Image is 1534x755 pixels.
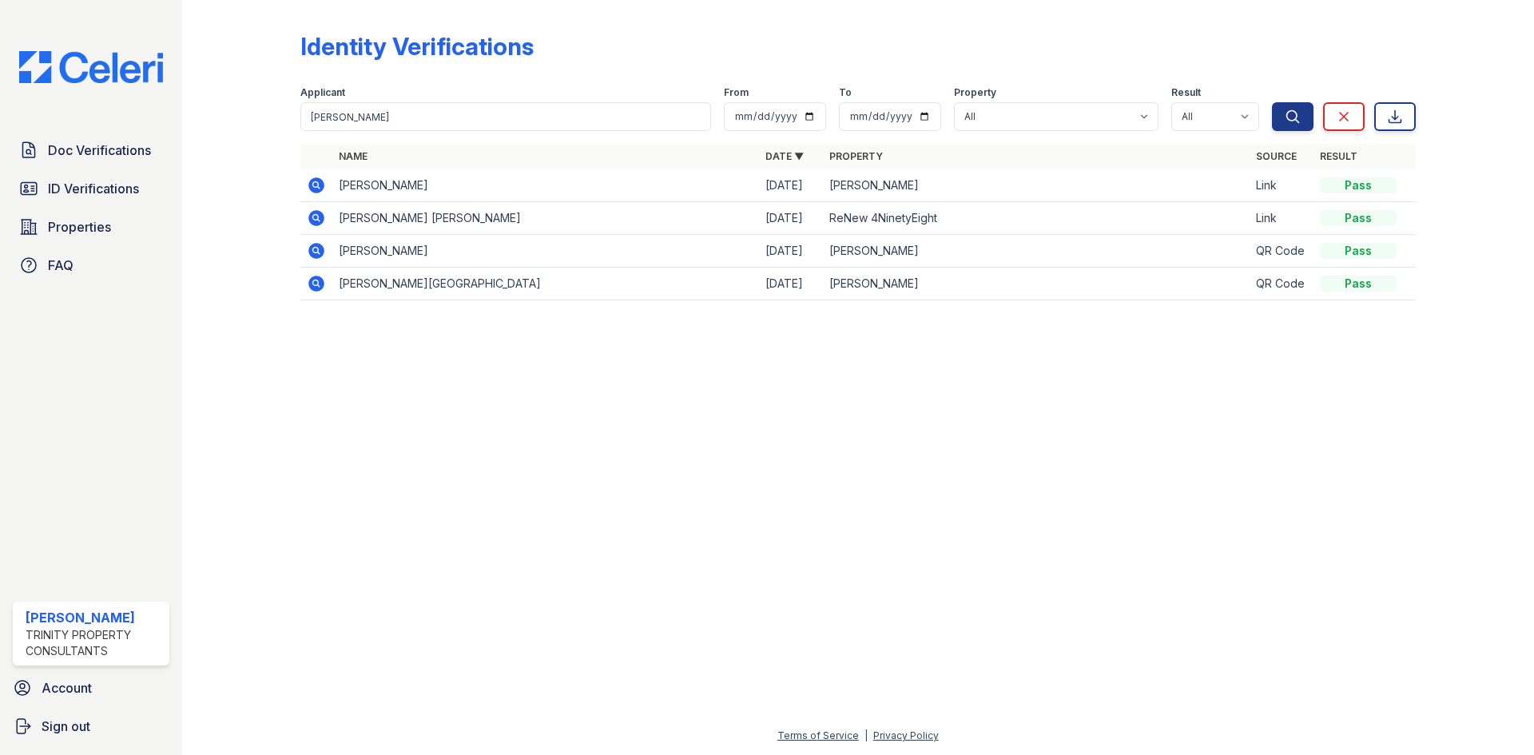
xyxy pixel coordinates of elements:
td: [PERSON_NAME] [823,235,1250,268]
a: Date ▼ [765,150,804,162]
div: Trinity Property Consultants [26,627,163,659]
a: Name [339,150,368,162]
div: Pass [1320,243,1397,259]
td: [DATE] [759,268,823,300]
a: ID Verifications [13,173,169,205]
td: [PERSON_NAME] [332,235,759,268]
label: From [724,86,749,99]
a: Account [6,672,176,704]
td: [PERSON_NAME][GEOGRAPHIC_DATA] [332,268,759,300]
a: Terms of Service [777,729,859,741]
span: Doc Verifications [48,141,151,160]
span: ID Verifications [48,179,139,198]
label: To [839,86,852,99]
a: Privacy Policy [873,729,939,741]
label: Result [1171,86,1201,99]
a: Sign out [6,710,176,742]
a: Doc Verifications [13,134,169,166]
span: Account [42,678,92,697]
td: [PERSON_NAME] [823,169,1250,202]
td: ReNew 4NinetyEight [823,202,1250,235]
a: Result [1320,150,1357,162]
td: Link [1250,169,1313,202]
td: QR Code [1250,235,1313,268]
a: Property [829,150,883,162]
a: Properties [13,211,169,243]
td: QR Code [1250,268,1313,300]
div: [PERSON_NAME] [26,608,163,627]
div: Identity Verifications [300,32,534,61]
span: Properties [48,217,111,236]
td: [PERSON_NAME] [PERSON_NAME] [332,202,759,235]
td: [DATE] [759,202,823,235]
td: [DATE] [759,169,823,202]
label: Property [954,86,996,99]
img: CE_Logo_Blue-a8612792a0a2168367f1c8372b55b34899dd931a85d93a1a3d3e32e68fde9ad4.png [6,51,176,83]
div: | [864,729,868,741]
a: FAQ [13,249,169,281]
td: [DATE] [759,235,823,268]
td: Link [1250,202,1313,235]
span: FAQ [48,256,74,275]
input: Search by name or phone number [300,102,711,131]
td: [PERSON_NAME] [823,268,1250,300]
div: Pass [1320,210,1397,226]
div: Pass [1320,177,1397,193]
span: Sign out [42,717,90,736]
a: Source [1256,150,1297,162]
div: Pass [1320,276,1397,292]
td: [PERSON_NAME] [332,169,759,202]
label: Applicant [300,86,345,99]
